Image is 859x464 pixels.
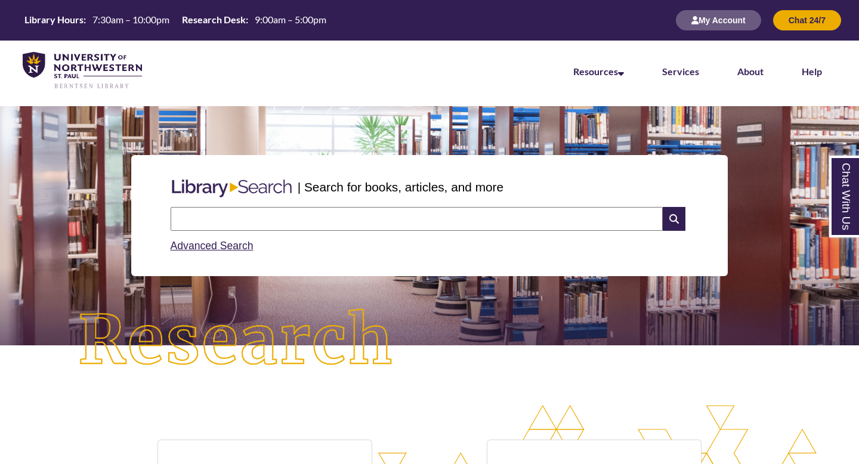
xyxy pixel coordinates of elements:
a: Services [662,66,699,77]
button: Chat 24/7 [773,10,841,30]
a: Hours Today [20,13,331,27]
img: UNWSP Library Logo [23,52,142,89]
a: Help [802,66,822,77]
a: Resources [573,66,624,77]
table: Hours Today [20,13,331,26]
img: Libary Search [166,175,298,202]
i: Search [663,207,685,231]
a: My Account [676,15,761,25]
span: 9:00am – 5:00pm [255,14,326,25]
button: My Account [676,10,761,30]
th: Library Hours: [20,13,88,26]
p: | Search for books, articles, and more [298,178,503,196]
th: Research Desk: [177,13,250,26]
a: About [737,66,764,77]
a: Advanced Search [171,240,254,252]
span: 7:30am – 10:00pm [92,14,169,25]
img: Research [43,274,429,408]
a: Chat 24/7 [773,15,841,25]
